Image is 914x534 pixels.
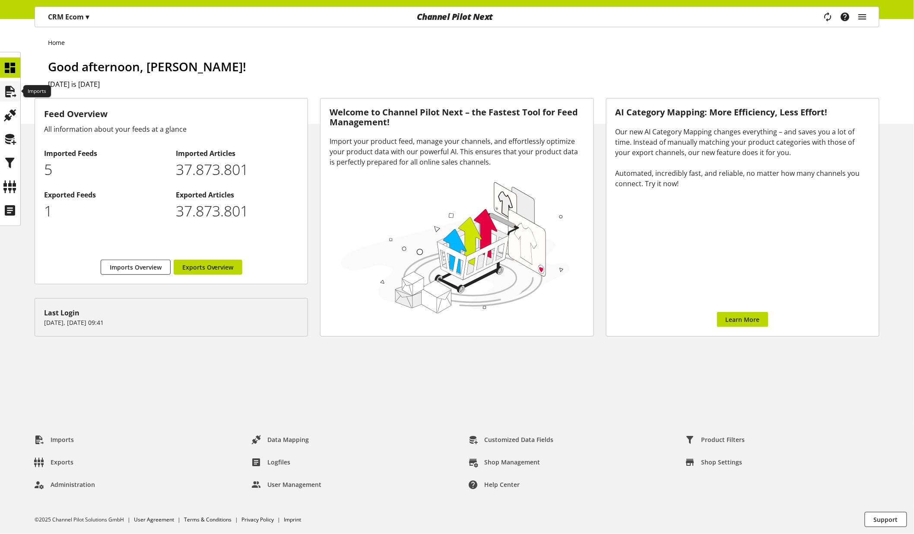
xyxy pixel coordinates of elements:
[44,159,167,181] p: 5
[51,480,95,489] span: Administration
[679,432,752,448] a: Product Filters
[267,458,290,467] span: Logfiles
[51,458,73,467] span: Exports
[244,455,297,470] a: Logfiles
[134,516,174,523] a: User Agreement
[874,515,898,524] span: Support
[267,435,309,444] span: Data Mapping
[23,86,51,98] div: Imports
[35,6,879,27] nav: main navigation
[110,263,162,272] span: Imports Overview
[701,435,745,444] span: Product Filters
[44,318,298,327] p: [DATE], [DATE] 09:41
[44,148,167,159] h2: Imported Feeds
[44,190,167,200] h2: Exported Feeds
[28,455,80,470] a: Exports
[48,12,89,22] p: CRM Ecom
[101,260,171,275] a: Imports Overview
[176,148,298,159] h2: Imported Articles
[485,458,540,467] span: Shop Management
[679,455,749,470] a: Shop Settings
[176,200,298,222] p: 37873801
[616,127,870,189] div: Our new AI Category Mapping changes everything – and saves you a lot of time. Instead of manually...
[865,512,907,527] button: Support
[174,260,242,275] a: Exports Overview
[330,108,584,127] h3: Welcome to Channel Pilot Next – the Fastest Tool for Feed Management!
[241,516,274,523] a: Privacy Policy
[717,312,768,327] a: Learn More
[48,58,246,75] span: Good afternoon, [PERSON_NAME]!
[284,516,301,523] a: Imprint
[35,516,134,524] li: ©2025 Channel Pilot Solutions GmbH
[176,190,298,200] h2: Exported Articles
[701,458,743,467] span: Shop Settings
[726,315,760,324] span: Learn More
[616,108,870,118] h3: AI Category Mapping: More Efficiency, Less Effort!
[244,477,328,493] a: User Management
[182,263,234,272] span: Exports Overview
[485,480,520,489] span: Help center
[176,159,298,181] p: 37873801
[44,308,298,318] div: Last Login
[338,178,573,316] img: 78e1b9dcff1e8392d83655fcfc870417.svg
[48,79,879,89] h2: [DATE] is [DATE]
[462,477,527,493] a: Help center
[244,432,316,448] a: Data Mapping
[330,136,584,167] div: Import your product feed, manage your channels, and effortlessly optimize your product data with ...
[28,477,102,493] a: Administration
[86,12,89,22] span: ▾
[44,124,298,134] div: All information about your feeds at a glance
[51,435,74,444] span: Imports
[462,455,547,470] a: Shop Management
[184,516,232,523] a: Terms & Conditions
[462,432,561,448] a: Customized Data Fields
[485,435,554,444] span: Customized Data Fields
[44,108,298,121] h3: Feed Overview
[267,480,321,489] span: User Management
[28,432,81,448] a: Imports
[44,200,167,222] p: 1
